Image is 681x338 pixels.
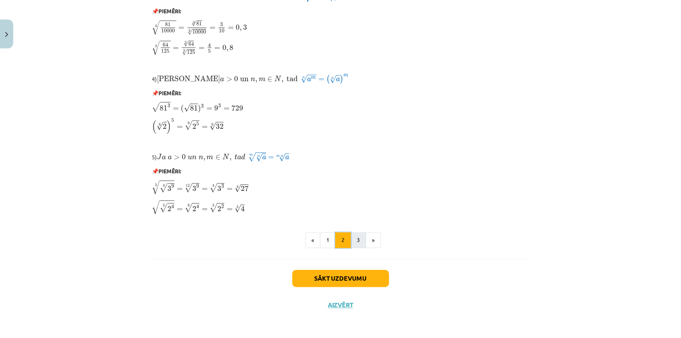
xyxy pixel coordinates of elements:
[268,157,274,160] span: =
[152,102,160,112] span: √
[172,185,174,189] span: 9
[199,156,203,160] span: n
[202,188,208,191] span: =
[174,155,180,160] span: >
[163,124,167,129] span: 2
[152,152,529,163] p: 5)
[182,155,186,160] span: 0
[340,75,343,84] span: )
[326,301,356,309] button: Aizvērt
[203,157,205,161] span: ,
[214,47,220,50] span: =
[168,206,172,212] span: 2
[181,105,184,113] span: (
[185,203,192,213] span: √
[177,188,183,191] span: =
[172,118,174,122] span: 5
[335,233,351,248] button: 2
[320,233,336,248] button: 1
[182,50,187,55] span: √
[336,78,340,82] span: a
[240,27,242,31] span: ,
[152,89,529,97] p: 📌
[220,78,224,82] span: a
[221,185,224,189] span: 3
[229,45,233,50] span: 8
[162,156,166,160] span: a
[237,156,241,160] span: a
[224,107,229,110] span: =
[222,154,229,160] span: N
[159,168,181,175] b: PIEMĒRI:
[256,154,262,162] span: √
[152,41,160,55] span: √
[267,77,272,82] span: ∈
[185,121,192,130] span: √
[168,104,171,108] span: 3
[318,78,324,81] span: =
[366,233,381,248] button: »
[168,186,172,192] span: 3
[229,157,231,161] span: ,
[196,185,199,189] span: 9
[210,27,215,30] span: =
[190,105,198,111] span: 81
[160,183,168,193] span: √
[216,124,224,129] span: 32
[226,48,228,52] span: ,
[192,206,196,212] span: 2
[308,78,311,82] span: a
[219,29,224,33] span: 10
[208,49,211,53] span: 5
[157,76,220,82] span: [PERSON_NAME]
[330,75,336,84] span: √
[276,156,280,158] span: m
[343,74,348,77] span: m
[227,208,233,212] span: =
[184,41,188,47] span: √
[255,79,257,83] span: ,
[350,233,366,248] button: 3
[206,156,213,160] span: m
[157,122,163,130] span: √
[184,104,190,112] span: √
[248,153,256,162] span: √
[326,75,330,84] span: (
[292,270,389,287] button: Sākt uzdevumu
[214,105,218,111] span: 9
[152,73,529,84] p: 4)
[192,186,196,192] span: 3
[228,27,234,30] span: =
[159,89,181,96] b: PIEMĒRI:
[235,155,237,160] span: t
[201,104,204,108] span: 3
[241,206,245,212] span: 4
[161,29,175,33] span: 10000
[177,208,183,212] span: =
[165,23,171,27] span: 81
[217,186,221,192] span: 3
[235,185,241,193] span: √
[168,156,172,160] span: a
[287,76,298,82] span: tad
[221,205,224,209] span: 2
[236,25,240,30] span: 0
[152,181,160,195] span: √
[208,43,211,47] span: 4
[220,23,223,27] span: 3
[226,77,232,82] span: >
[152,201,160,215] span: √
[5,32,8,37] img: icon-close-lesson-0947bae3869378f0d4975bcd49f059093ad1ed9edebbc8119c70593378902aed.svg
[234,76,238,82] span: 0
[281,79,283,83] span: ,
[305,233,320,248] button: «
[198,105,201,113] span: )
[202,126,208,129] span: =
[217,206,221,212] span: 2
[157,154,162,160] span: J
[173,47,179,50] span: =
[215,155,220,160] span: ∈
[210,203,217,213] span: √
[172,205,174,209] span: 4
[243,25,247,30] span: 3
